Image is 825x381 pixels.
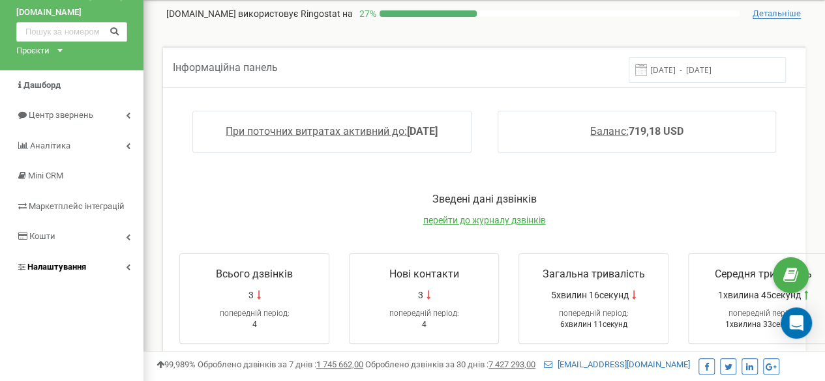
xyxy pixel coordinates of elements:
span: попередній період: [728,309,798,318]
span: попередній період: [559,309,629,318]
div: Open Intercom Messenger [781,307,812,339]
span: Зведені дані дзвінків [432,193,537,205]
p: [DOMAIN_NAME] [166,7,353,20]
a: перейти до журналу дзвінків [423,215,546,225]
span: 99,989% [157,360,196,369]
span: Загальна тривалість [543,268,645,280]
span: 4 [422,320,427,329]
span: Детальніше [753,8,801,19]
p: 27 % [353,7,380,20]
span: При поточних витратах активний до: [226,125,407,137]
u: 7 427 293,00 [488,360,535,369]
span: використовує Ringostat на [238,8,353,19]
span: Оброблено дзвінків за 7 днів : [198,360,363,369]
span: Кошти [29,231,55,241]
span: Mini CRM [28,171,63,180]
span: Аналiтика [30,141,70,150]
span: 1хвилина 45секунд [718,289,801,302]
span: Налаштування [27,262,86,272]
span: Нові контакти [389,268,459,280]
span: попередній період: [220,309,290,318]
span: Всього дзвінків [216,268,293,280]
u: 1 745 662,00 [316,360,363,369]
span: 3 [248,289,254,302]
div: Проєкти [16,45,50,57]
span: Інформаційна панель [173,61,278,74]
a: [DOMAIN_NAME] [16,7,127,19]
span: 3 [418,289,423,302]
span: Баланс: [590,125,628,137]
span: Центр звернень [29,110,93,120]
span: Маркетплейс інтеграцій [29,201,125,211]
span: 4 [252,320,257,329]
span: Оброблено дзвінків за 30 днів : [365,360,535,369]
a: При поточних витратах активний до:[DATE] [226,125,438,137]
span: Середня тривалість [715,268,812,280]
span: попередній період: [389,309,459,318]
span: 6хвилин 11секунд [560,320,627,329]
span: 5хвилин 16секунд [551,289,629,302]
a: Баланс:719,18 USD [590,125,683,137]
a: [EMAIL_ADDRESS][DOMAIN_NAME] [544,360,690,369]
span: Дашборд [23,80,61,90]
input: Пошук за номером [16,22,127,42]
span: 1хвилина 33секунди [725,320,802,329]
